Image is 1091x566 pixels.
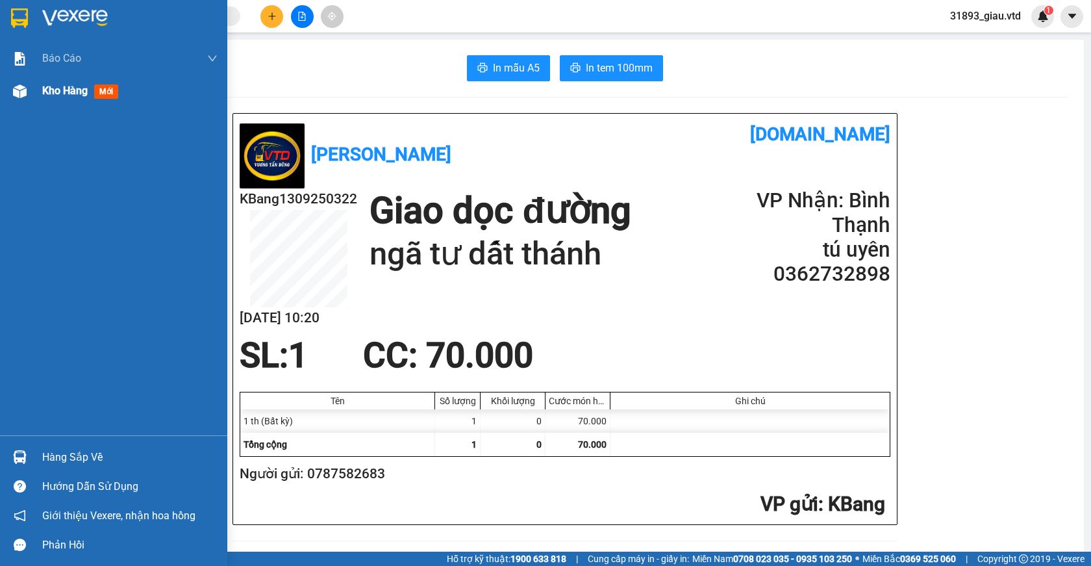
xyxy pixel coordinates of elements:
[42,448,218,467] div: Hàng sắp về
[1037,10,1049,22] img: icon-new-feature
[240,409,435,433] div: 1 th (Bất kỳ)
[447,552,566,566] span: Hỗ trợ kỹ thuật:
[240,307,357,329] h2: [DATE] 10:20
[536,439,542,450] span: 0
[124,11,229,27] div: Bình Thạnh
[734,188,890,238] h2: VP Nhận: Bình Thạnh
[244,396,431,406] div: Tên
[355,336,541,375] div: CC : 70.000
[14,509,26,522] span: notification
[244,439,287,450] span: Tổng cộng
[13,84,27,98] img: warehouse-icon
[692,552,852,566] span: Miền Nam
[11,27,115,45] div: 0787582683
[855,556,859,561] span: ⚪️
[260,5,283,28] button: plus
[940,8,1031,24] span: 31893_giau.vtd
[1046,6,1051,15] span: 1
[1060,5,1083,28] button: caret-down
[321,5,344,28] button: aim
[13,52,27,66] img: solution-icon
[94,84,118,99] span: mới
[11,12,31,26] span: Gửi:
[11,11,115,27] div: KBang
[467,55,550,81] button: printerIn mẫu A5
[42,535,218,555] div: Phản hồi
[510,554,566,564] strong: 1900 633 818
[42,50,81,66] span: Báo cáo
[42,508,195,524] span: Giới thiệu Vexere, nhận hoa hồng
[484,396,542,406] div: Khối lượng
[760,493,818,515] span: VP gửi
[862,552,956,566] span: Miền Bắc
[14,539,26,551] span: message
[311,144,451,165] b: [PERSON_NAME]
[734,238,890,263] h2: tú uyên
[477,62,488,75] span: printer
[327,12,336,21] span: aim
[900,554,956,564] strong: 0369 525 060
[481,409,545,433] div: 0
[268,12,277,21] span: plus
[435,409,481,433] div: 1
[734,262,890,287] h2: 0362732898
[11,8,28,28] img: logo-vxr
[288,335,308,376] span: 1
[240,335,288,376] span: SL:
[42,84,88,97] span: Kho hàng
[207,53,218,64] span: down
[240,123,305,188] img: logo.jpg
[124,27,229,42] div: tú uyên
[1019,554,1028,563] span: copyright
[545,409,610,433] div: 70.000
[240,463,885,485] h2: Người gửi: 0787582683
[966,552,968,566] span: |
[560,55,663,81] button: printerIn tem 100mm
[471,439,477,450] span: 1
[614,396,886,406] div: Ghi chú
[576,552,578,566] span: |
[370,233,631,275] h1: ngã tư dất thánh
[588,552,689,566] span: Cung cấp máy in - giấy in:
[14,480,26,493] span: question-circle
[570,62,581,75] span: printer
[124,12,155,26] span: Nhận:
[549,396,607,406] div: Cước món hàng
[42,477,218,496] div: Hướng dẫn sử dụng
[1066,10,1078,22] span: caret-down
[291,5,314,28] button: file-add
[13,450,27,464] img: warehouse-icon
[493,60,540,76] span: In mẫu A5
[124,68,143,81] span: DĐ:
[586,60,653,76] span: In tem 100mm
[124,42,229,60] div: 0362732898
[124,60,207,106] span: ngã tư dất thánh
[1044,6,1053,15] sup: 1
[578,439,607,450] span: 70.000
[240,188,357,210] h2: KBang1309250322
[297,12,307,21] span: file-add
[438,396,477,406] div: Số lượng
[733,554,852,564] strong: 0708 023 035 - 0935 103 250
[750,123,890,145] b: [DOMAIN_NAME]
[370,188,631,233] h1: Giao dọc đường
[240,491,885,518] h2: : KBang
